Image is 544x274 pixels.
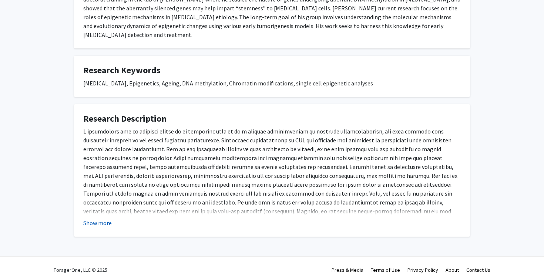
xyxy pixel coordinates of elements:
a: Press & Media [332,267,363,273]
button: Show more [83,219,112,227]
iframe: Chat [6,241,31,268]
a: Privacy Policy [407,267,438,273]
a: Contact Us [466,267,490,273]
a: About [446,267,459,273]
div: [MEDICAL_DATA], Epigenetics, Ageing, DNA methylation, Chromatin modifications, single cell epigen... [83,79,461,88]
h4: Research Keywords [83,65,461,76]
h4: Research Description [83,114,461,124]
a: Terms of Use [371,267,400,273]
